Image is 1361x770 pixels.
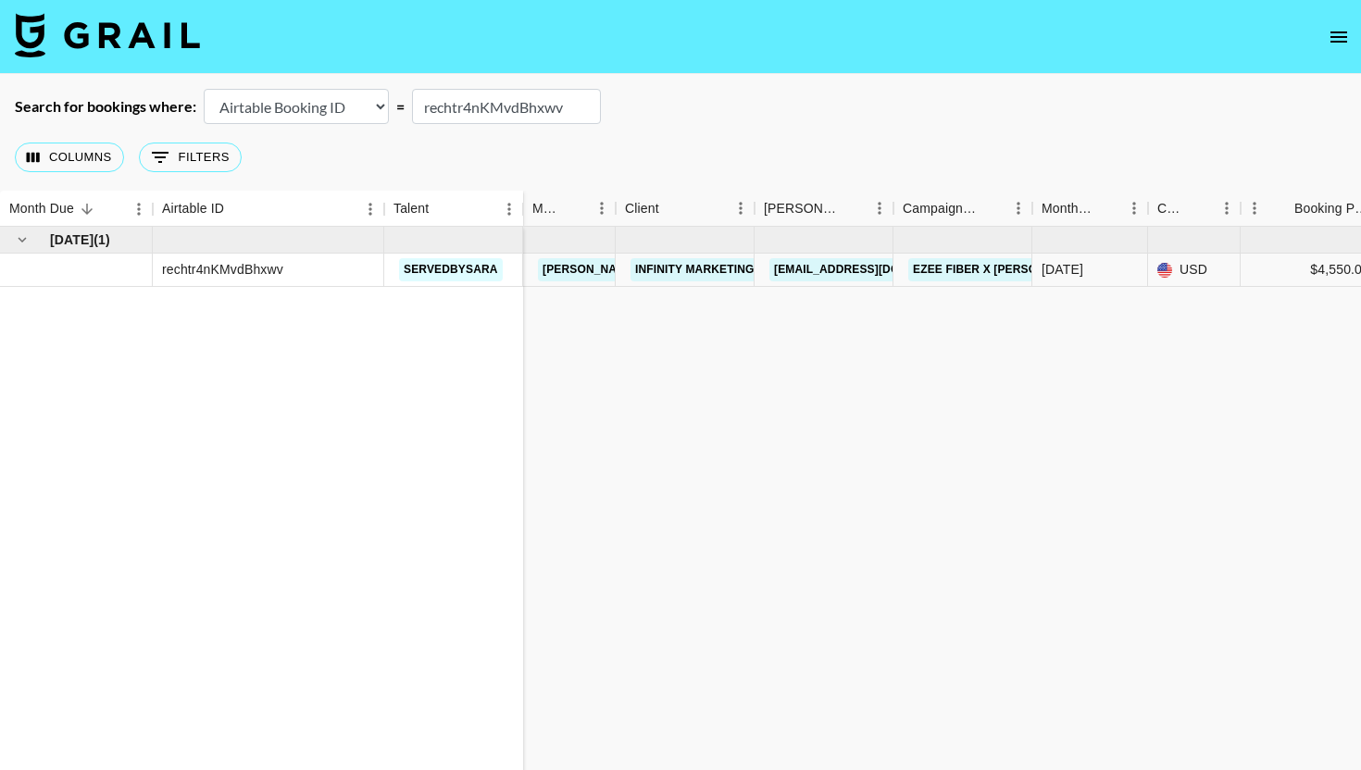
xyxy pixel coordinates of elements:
div: [PERSON_NAME] [764,191,840,227]
button: Sort [1187,195,1213,221]
div: Campaign (Type) [903,191,979,227]
button: Select columns [15,143,124,172]
img: Grail Talent [15,13,200,57]
button: hide children [9,227,35,253]
button: Sort [979,195,1005,221]
div: Currency [1148,191,1241,227]
button: Menu [1005,194,1032,222]
div: Month Due [9,191,74,227]
button: Menu [356,195,384,223]
div: USD [1148,254,1241,287]
button: Menu [588,194,616,222]
div: Airtable ID [153,191,384,227]
span: ( 1 ) [94,230,110,249]
button: open drawer [1320,19,1357,56]
a: Ezee Fiber X [PERSON_NAME] [908,258,1093,281]
div: Talent [393,191,429,227]
button: Menu [1241,194,1268,222]
button: Sort [1094,195,1120,221]
div: Month Due [1042,191,1094,227]
div: Month Due [1032,191,1148,227]
button: Sort [224,196,250,222]
div: Airtable ID [162,191,224,227]
button: Sort [429,196,455,222]
div: Client [625,191,659,227]
div: Currency [1157,191,1187,227]
button: Sort [562,195,588,221]
div: Client [616,191,755,227]
div: Search for bookings where: [15,97,196,116]
div: May '25 [1042,260,1083,279]
button: Menu [495,195,523,223]
div: Campaign (Type) [893,191,1032,227]
button: Menu [1213,194,1241,222]
a: servedbysara [399,258,503,281]
button: Menu [727,194,755,222]
div: Manager [532,191,562,227]
div: Manager [523,191,616,227]
div: = [396,97,405,116]
div: Talent [384,191,523,227]
a: [EMAIL_ADDRESS][DOMAIN_NAME] [769,258,977,281]
button: Menu [1120,194,1148,222]
button: Sort [659,195,685,221]
button: Sort [840,195,866,221]
a: [PERSON_NAME][EMAIL_ADDRESS][PERSON_NAME][DOMAIN_NAME] [538,258,935,281]
div: Booker [755,191,893,227]
button: Sort [1268,195,1294,221]
span: [DATE] [50,230,94,249]
button: Menu [125,195,153,223]
button: Sort [74,196,100,222]
a: Infinity Marketing [631,258,758,281]
button: Show filters [139,143,242,172]
div: rechtr4nKMvdBhxwv [162,260,283,279]
button: Menu [866,194,893,222]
